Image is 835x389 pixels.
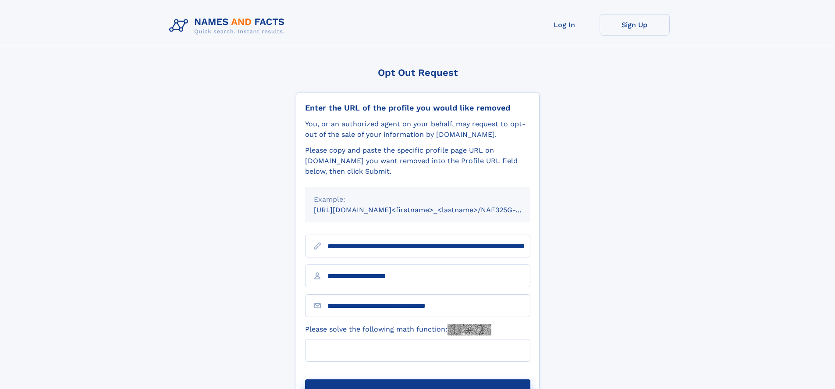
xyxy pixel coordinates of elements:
img: Logo Names and Facts [166,14,292,38]
div: Opt Out Request [296,67,540,78]
a: Sign Up [600,14,670,36]
label: Please solve the following math function: [305,324,491,335]
div: Enter the URL of the profile you would like removed [305,103,530,113]
div: You, or an authorized agent on your behalf, may request to opt-out of the sale of your informatio... [305,119,530,140]
a: Log In [529,14,600,36]
div: Example: [314,194,522,205]
small: [URL][DOMAIN_NAME]<firstname>_<lastname>/NAF325G-xxxxxxxx [314,206,547,214]
div: Please copy and paste the specific profile page URL on [DOMAIN_NAME] you want removed into the Pr... [305,145,530,177]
